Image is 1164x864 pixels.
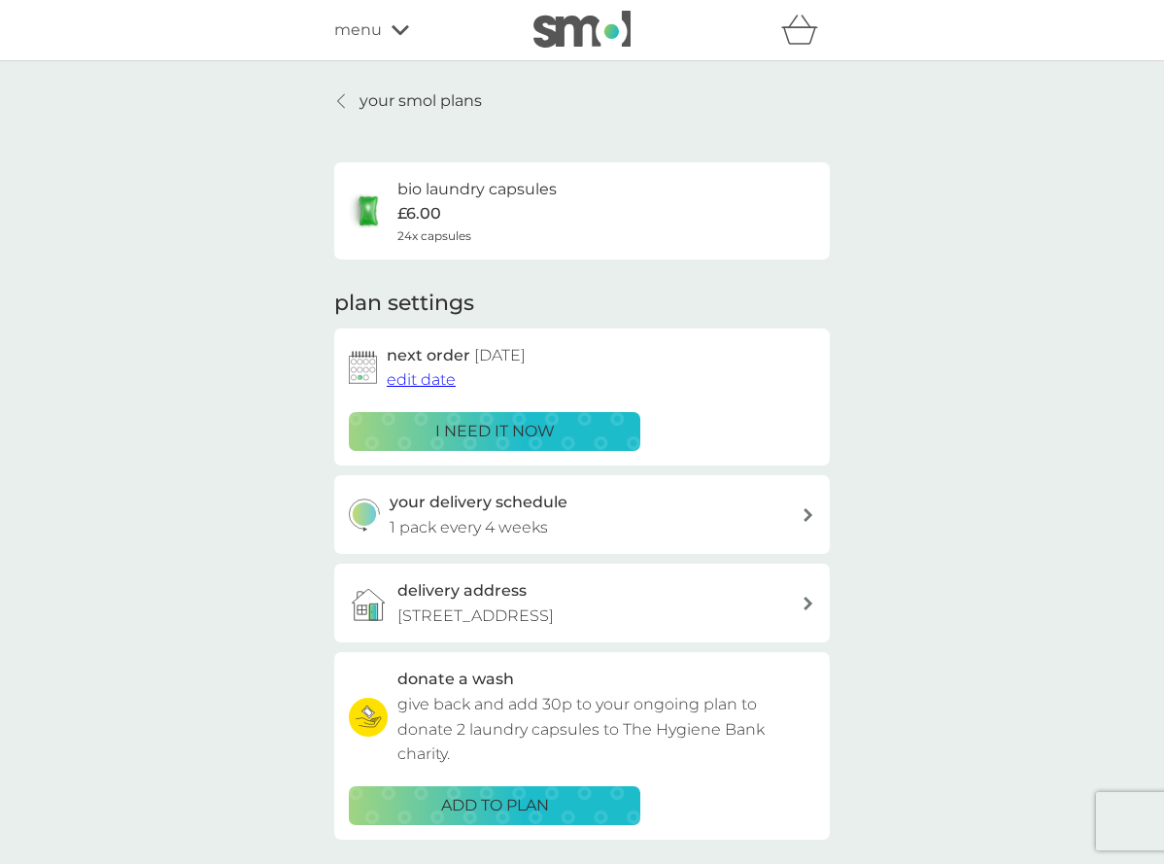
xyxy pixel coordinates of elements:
h3: your delivery schedule [390,490,567,515]
span: 24x capsules [397,226,471,245]
p: [STREET_ADDRESS] [397,604,554,629]
div: basket [781,11,830,50]
h2: plan settings [334,289,474,319]
img: smol [533,11,631,48]
p: 1 pack every 4 weeks [390,515,548,540]
button: your delivery schedule1 pack every 4 weeks [334,475,830,554]
span: [DATE] [474,346,526,364]
h3: delivery address [397,578,527,604]
button: ADD TO PLAN [349,786,640,825]
p: i need it now [435,419,555,444]
img: bio laundry capsules [349,191,388,230]
a: your smol plans [334,88,482,114]
p: ADD TO PLAN [441,793,549,818]
h2: next order [387,343,526,368]
button: i need it now [349,412,640,451]
p: give back and add 30p to your ongoing plan to donate 2 laundry capsules to The Hygiene Bank charity. [397,692,815,767]
span: menu [334,17,382,43]
button: edit date [387,367,456,393]
h6: bio laundry capsules [397,177,557,202]
span: edit date [387,370,456,389]
h3: donate a wash [397,667,514,692]
p: your smol plans [359,88,482,114]
a: delivery address[STREET_ADDRESS] [334,564,830,642]
p: £6.00 [397,201,441,226]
